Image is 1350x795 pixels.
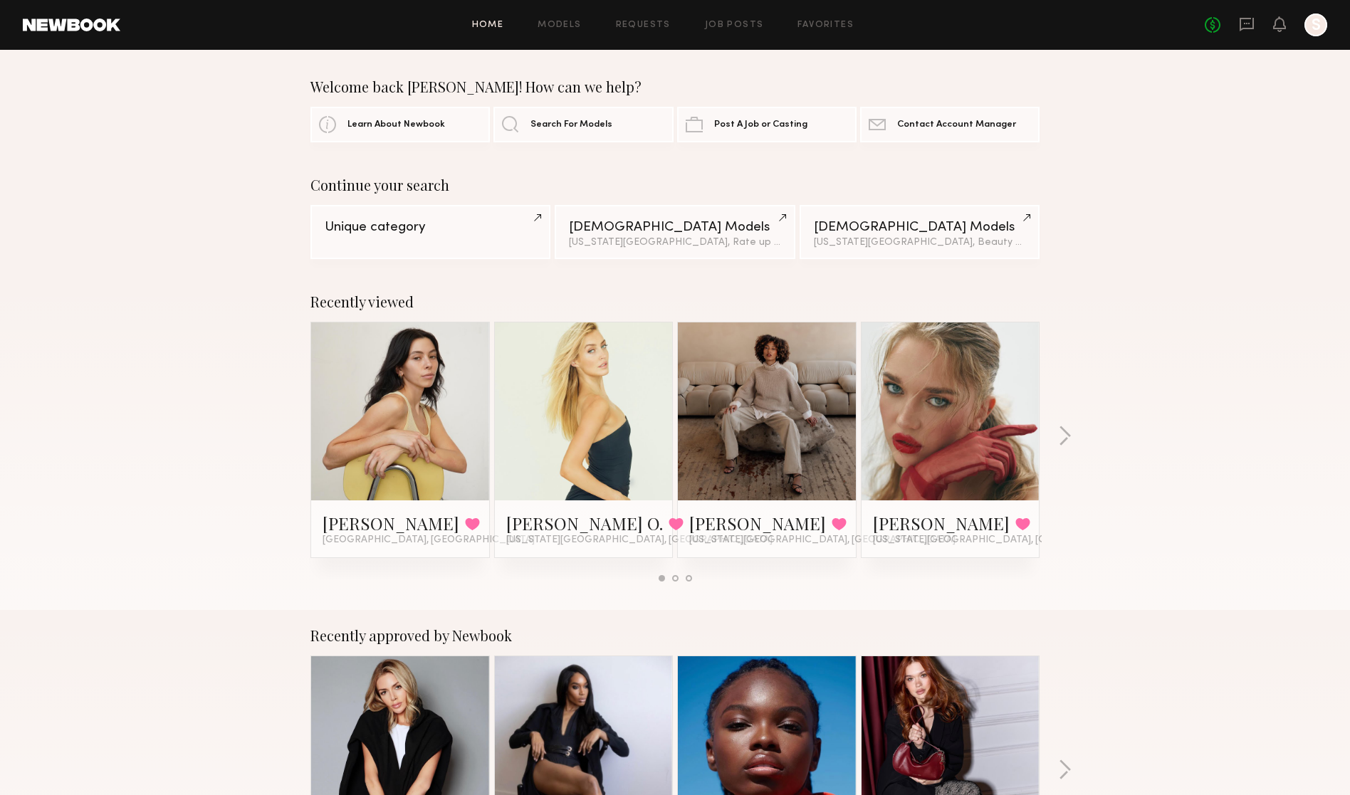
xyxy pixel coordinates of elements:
[677,107,857,142] a: Post A Job or Casting
[555,205,795,259] a: [DEMOGRAPHIC_DATA] Models[US_STATE][GEOGRAPHIC_DATA], Rate up to $109
[310,107,490,142] a: Learn About Newbook
[616,21,671,30] a: Requests
[506,535,773,546] span: [US_STATE][GEOGRAPHIC_DATA], [GEOGRAPHIC_DATA]
[310,177,1040,194] div: Continue your search
[800,205,1040,259] a: [DEMOGRAPHIC_DATA] Models[US_STATE][GEOGRAPHIC_DATA], Beauty category
[689,535,956,546] span: [US_STATE][GEOGRAPHIC_DATA], [GEOGRAPHIC_DATA]
[310,627,1040,644] div: Recently approved by Newbook
[569,221,780,234] div: [DEMOGRAPHIC_DATA] Models
[797,21,854,30] a: Favorites
[538,21,581,30] a: Models
[323,535,535,546] span: [GEOGRAPHIC_DATA], [GEOGRAPHIC_DATA]
[310,205,550,259] a: Unique category
[1304,14,1327,36] a: S
[530,120,612,130] span: Search For Models
[472,21,504,30] a: Home
[569,238,780,248] div: [US_STATE][GEOGRAPHIC_DATA], Rate up to $109
[323,512,459,535] a: [PERSON_NAME]
[310,293,1040,310] div: Recently viewed
[897,120,1016,130] span: Contact Account Manager
[310,78,1040,95] div: Welcome back [PERSON_NAME]! How can we help?
[705,21,764,30] a: Job Posts
[493,107,673,142] a: Search For Models
[814,221,1025,234] div: [DEMOGRAPHIC_DATA] Models
[873,535,1139,546] span: [US_STATE][GEOGRAPHIC_DATA], [GEOGRAPHIC_DATA]
[860,107,1040,142] a: Contact Account Manager
[325,221,536,234] div: Unique category
[814,238,1025,248] div: [US_STATE][GEOGRAPHIC_DATA], Beauty category
[689,512,826,535] a: [PERSON_NAME]
[347,120,445,130] span: Learn About Newbook
[506,512,663,535] a: [PERSON_NAME] O.
[714,120,807,130] span: Post A Job or Casting
[873,512,1010,535] a: [PERSON_NAME]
